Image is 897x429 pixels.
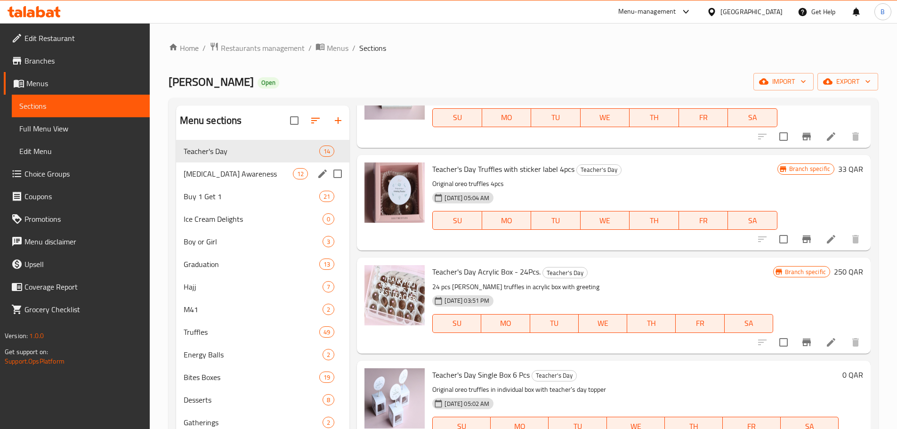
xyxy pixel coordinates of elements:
[441,399,493,408] span: [DATE] 05:02 AM
[293,168,308,179] div: items
[532,370,576,381] span: Teacher's Day
[284,111,304,130] span: Select all sections
[176,162,350,185] div: [MEDICAL_DATA] Awareness12edit
[176,343,350,366] div: Energy Balls2
[482,211,532,230] button: MO
[630,211,679,230] button: TH
[176,366,350,389] div: Bites Boxes19
[676,314,724,333] button: FR
[315,42,348,54] a: Menus
[795,228,818,251] button: Branch-specific-item
[184,394,323,405] span: Desserts
[184,326,320,338] div: Truffles
[202,42,206,54] li: /
[4,49,150,72] a: Branches
[825,131,837,142] a: Edit menu item
[169,42,199,54] a: Home
[577,164,621,175] span: Teacher's Day
[844,331,867,354] button: delete
[728,316,769,330] span: SA
[4,208,150,230] a: Promotions
[12,140,150,162] a: Edit Menu
[844,228,867,251] button: delete
[176,208,350,230] div: Ice Cream Delights0
[176,253,350,275] div: Graduation13
[169,42,878,54] nav: breadcrumb
[825,234,837,245] a: Edit menu item
[320,328,334,337] span: 49
[169,71,254,92] span: [PERSON_NAME]
[844,125,867,148] button: delete
[543,267,587,278] span: Teacher's Day
[323,349,334,360] div: items
[534,316,575,330] span: TU
[679,316,720,330] span: FR
[364,162,425,223] img: Teacher's Day Truffles with sticker label 4pcs
[432,281,773,293] p: 24 pcs [PERSON_NAME] truffles in acrylic box with greeting
[633,111,675,124] span: TH
[4,298,150,321] a: Grocery Checklist
[584,214,626,227] span: WE
[781,267,830,276] span: Branch specific
[535,214,577,227] span: TU
[576,164,622,176] div: Teacher's Day
[436,316,477,330] span: SU
[785,164,834,173] span: Branch specific
[728,211,777,230] button: SA
[774,229,793,249] span: Select to update
[184,213,323,225] span: Ice Cream Delights
[24,304,142,315] span: Grocery Checklist
[432,384,839,396] p: Original oreo truffles in individual box with teacher's day topper
[4,27,150,49] a: Edit Restaurant
[436,214,478,227] span: SU
[184,168,293,179] span: [MEDICAL_DATA] Awareness
[683,111,725,124] span: FR
[630,108,679,127] button: TH
[184,372,320,383] span: Bites Boxes
[184,146,320,157] span: Teacher's Day
[584,111,626,124] span: WE
[19,123,142,134] span: Full Menu View
[5,355,65,367] a: Support.OpsPlatform
[359,42,386,54] span: Sections
[327,42,348,54] span: Menus
[323,396,334,405] span: 8
[24,191,142,202] span: Coupons
[24,259,142,270] span: Upsell
[4,230,150,253] a: Menu disclaimer
[4,253,150,275] a: Upsell
[795,331,818,354] button: Branch-specific-item
[535,111,577,124] span: TU
[184,417,323,428] div: Gatherings
[432,265,541,279] span: Teacher's Day Acrylic Box - 24Pcs.
[176,321,350,343] div: Truffles49
[618,6,676,17] div: Menu-management
[19,100,142,112] span: Sections
[323,236,334,247] div: items
[323,281,334,292] div: items
[834,265,863,278] h6: 250 QAR
[12,95,150,117] a: Sections
[774,127,793,146] span: Select to update
[176,230,350,253] div: Boy or Girl3
[481,314,530,333] button: MO
[184,349,323,360] span: Energy Balls
[582,316,623,330] span: WE
[4,72,150,95] a: Menus
[180,113,242,128] h2: Menu sections
[176,389,350,411] div: Desserts8
[323,215,334,224] span: 0
[24,281,142,292] span: Coverage Report
[825,337,837,348] a: Edit menu item
[184,281,323,292] div: Hajj
[12,117,150,140] a: Full Menu View
[308,42,312,54] li: /
[319,191,334,202] div: items
[184,236,323,247] span: Boy or Girl
[531,211,581,230] button: TU
[320,147,334,156] span: 14
[352,42,356,54] li: /
[323,213,334,225] div: items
